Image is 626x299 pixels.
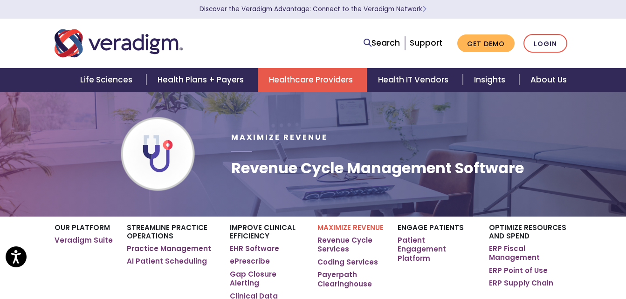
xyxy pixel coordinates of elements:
[55,28,183,59] img: Veradigm logo
[199,5,427,14] a: Discover the Veradigm Advantage: Connect to the Veradigm NetworkLearn More
[258,68,367,92] a: Healthcare Providers
[230,270,304,288] a: Gap Closure Alerting
[398,236,475,263] a: Patient Engagement Platform
[489,244,571,262] a: ERP Fiscal Management
[317,270,384,288] a: Payerpath Clearinghouse
[410,37,442,48] a: Support
[127,257,207,266] a: AI Patient Scheduling
[230,244,279,253] a: EHR Software
[230,257,270,266] a: ePrescribe
[317,258,378,267] a: Coding Services
[231,159,524,177] h1: Revenue Cycle Management Software
[489,279,553,288] a: ERP Supply Chain
[463,68,519,92] a: Insights
[364,37,400,49] a: Search
[422,5,427,14] span: Learn More
[367,68,462,92] a: Health IT Vendors
[523,34,567,53] a: Login
[317,236,384,254] a: Revenue Cycle Services
[146,68,258,92] a: Health Plans + Payers
[519,68,578,92] a: About Us
[489,266,548,275] a: ERP Point of Use
[55,236,113,245] a: Veradigm Suite
[69,68,146,92] a: Life Sciences
[127,244,211,253] a: Practice Management
[231,132,328,143] span: Maximize Revenue
[457,34,515,53] a: Get Demo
